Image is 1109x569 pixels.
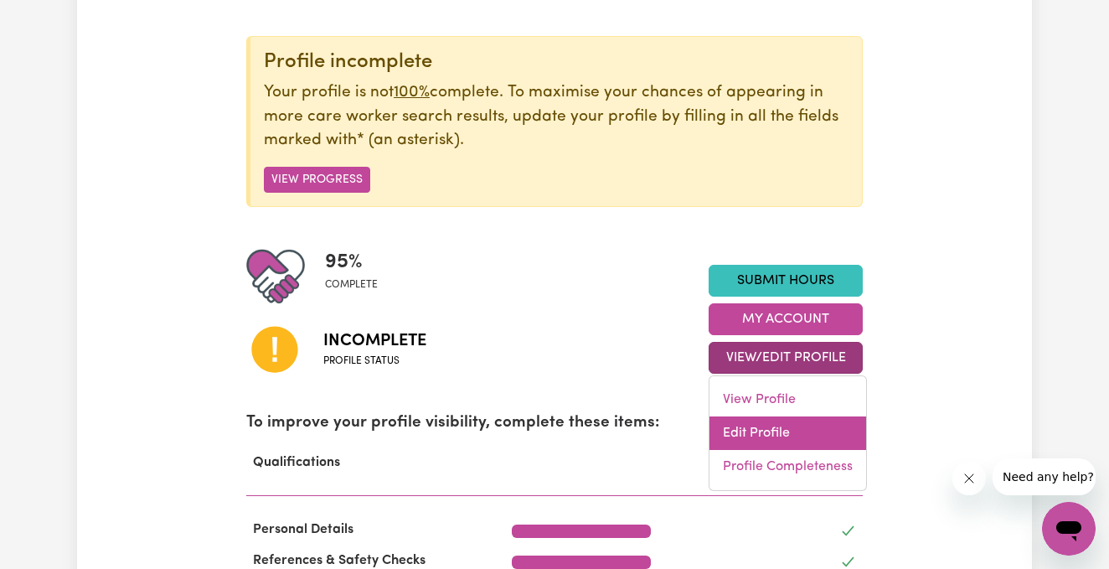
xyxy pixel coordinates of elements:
[323,354,426,369] span: Profile status
[993,458,1096,495] iframe: Mensaje de la compañía
[709,375,867,491] div: View/Edit Profile
[709,303,863,335] button: My Account
[325,247,391,306] div: Profile completeness: 95%
[246,554,432,567] span: References & Safety Checks
[709,265,863,297] a: Submit Hours
[246,456,347,469] span: Qualifications
[325,277,378,292] span: complete
[394,85,430,101] u: 100%
[264,50,849,75] div: Profile incomplete
[952,462,986,495] iframe: Cerrar mensaje
[1042,502,1096,556] iframe: Botón para iniciar la ventana de mensajería
[264,167,370,193] button: View Progress
[357,132,460,148] span: an asterisk
[709,383,866,416] a: View Profile
[246,411,863,436] p: To improve your profile visibility, complete these items:
[709,342,863,374] button: View/Edit Profile
[709,416,866,450] a: Edit Profile
[709,450,866,484] a: Profile Completeness
[264,81,849,153] p: Your profile is not complete. To maximise your chances of appearing in more care worker search re...
[325,247,378,277] span: 95 %
[246,523,360,536] span: Personal Details
[323,328,426,354] span: Incomplete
